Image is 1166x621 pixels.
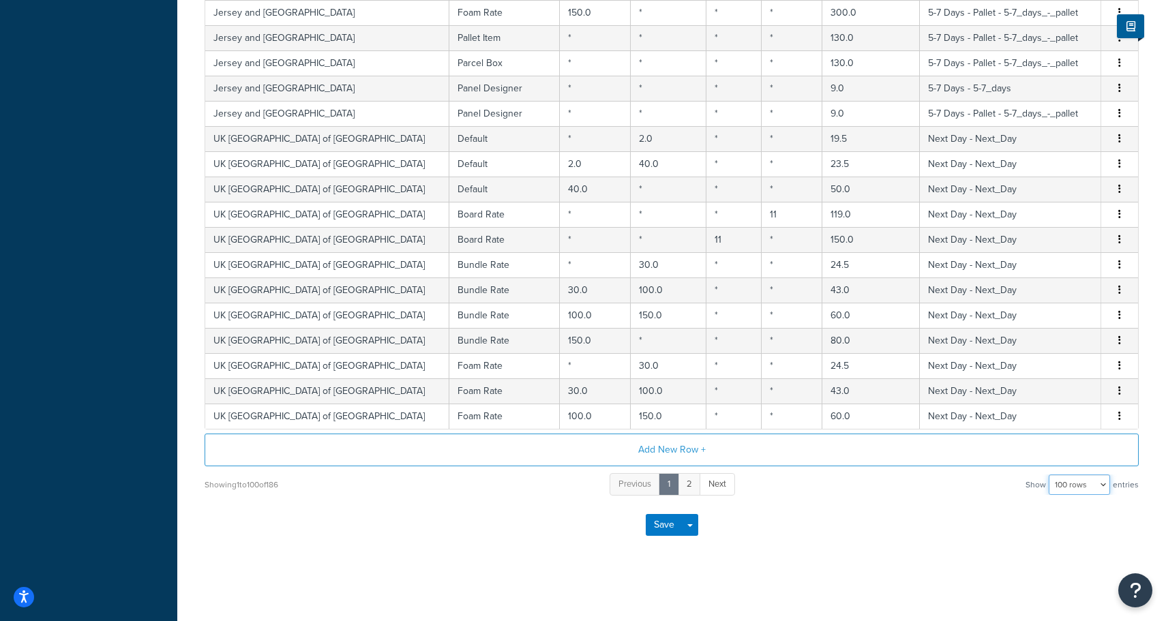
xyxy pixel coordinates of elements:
[205,151,449,177] td: UK [GEOGRAPHIC_DATA] of [GEOGRAPHIC_DATA]
[920,101,1101,126] td: 5-7 Days - Pallet - 5-7_days_-_pallet
[631,151,706,177] td: 40.0
[205,76,449,101] td: Jersey and [GEOGRAPHIC_DATA]
[631,378,706,404] td: 100.0
[449,151,560,177] td: Default
[560,328,631,353] td: 150.0
[449,378,560,404] td: Foam Rate
[920,404,1101,429] td: Next Day - Next_Day
[822,126,919,151] td: 19.5
[920,50,1101,76] td: 5-7 Days - Pallet - 5-7_days_-_pallet
[920,126,1101,151] td: Next Day - Next_Day
[205,202,449,227] td: UK [GEOGRAPHIC_DATA] of [GEOGRAPHIC_DATA]
[205,227,449,252] td: UK [GEOGRAPHIC_DATA] of [GEOGRAPHIC_DATA]
[822,177,919,202] td: 50.0
[631,252,706,277] td: 30.0
[631,277,706,303] td: 100.0
[920,303,1101,328] td: Next Day - Next_Day
[449,353,560,378] td: Foam Rate
[618,477,651,490] span: Previous
[449,202,560,227] td: Board Rate
[205,126,449,151] td: UK [GEOGRAPHIC_DATA] of [GEOGRAPHIC_DATA]
[822,277,919,303] td: 43.0
[920,227,1101,252] td: Next Day - Next_Day
[1117,14,1144,38] button: Show Help Docs
[920,202,1101,227] td: Next Day - Next_Day
[449,328,560,353] td: Bundle Rate
[205,434,1139,466] button: Add New Row +
[449,177,560,202] td: Default
[646,514,683,536] button: Save
[920,277,1101,303] td: Next Day - Next_Day
[205,353,449,378] td: UK [GEOGRAPHIC_DATA] of [GEOGRAPHIC_DATA]
[920,177,1101,202] td: Next Day - Next_Day
[920,252,1101,277] td: Next Day - Next_Day
[205,404,449,429] td: UK [GEOGRAPHIC_DATA] of [GEOGRAPHIC_DATA]
[822,303,919,328] td: 60.0
[822,328,919,353] td: 80.0
[560,151,631,177] td: 2.0
[560,177,631,202] td: 40.0
[920,25,1101,50] td: 5-7 Days - Pallet - 5-7_days_-_pallet
[678,473,701,496] a: 2
[822,76,919,101] td: 9.0
[822,252,919,277] td: 24.5
[205,25,449,50] td: Jersey and [GEOGRAPHIC_DATA]
[449,25,560,50] td: Pallet Item
[205,277,449,303] td: UK [GEOGRAPHIC_DATA] of [GEOGRAPHIC_DATA]
[822,50,919,76] td: 130.0
[205,101,449,126] td: Jersey and [GEOGRAPHIC_DATA]
[822,378,919,404] td: 43.0
[920,151,1101,177] td: Next Day - Next_Day
[610,473,660,496] a: Previous
[708,477,726,490] span: Next
[1113,475,1139,494] span: entries
[631,353,706,378] td: 30.0
[449,126,560,151] td: Default
[822,101,919,126] td: 9.0
[205,378,449,404] td: UK [GEOGRAPHIC_DATA] of [GEOGRAPHIC_DATA]
[449,252,560,277] td: Bundle Rate
[1026,475,1046,494] span: Show
[449,404,560,429] td: Foam Rate
[631,126,706,151] td: 2.0
[822,353,919,378] td: 24.5
[449,101,560,126] td: Panel Designer
[659,473,679,496] a: 1
[920,76,1101,101] td: 5-7 Days - 5-7_days
[449,303,560,328] td: Bundle Rate
[560,277,631,303] td: 30.0
[822,404,919,429] td: 60.0
[205,475,278,494] div: Showing 1 to 100 of 186
[920,328,1101,353] td: Next Day - Next_Day
[449,50,560,76] td: Parcel Box
[560,303,631,328] td: 100.0
[822,202,919,227] td: 119.0
[449,76,560,101] td: Panel Designer
[449,227,560,252] td: Board Rate
[205,303,449,328] td: UK [GEOGRAPHIC_DATA] of [GEOGRAPHIC_DATA]
[449,277,560,303] td: Bundle Rate
[822,25,919,50] td: 130.0
[700,473,735,496] a: Next
[1118,573,1152,607] button: Open Resource Center
[822,227,919,252] td: 150.0
[762,202,822,227] td: 11
[706,227,762,252] td: 11
[205,252,449,277] td: UK [GEOGRAPHIC_DATA] of [GEOGRAPHIC_DATA]
[205,177,449,202] td: UK [GEOGRAPHIC_DATA] of [GEOGRAPHIC_DATA]
[560,378,631,404] td: 30.0
[631,404,706,429] td: 150.0
[631,303,706,328] td: 150.0
[920,353,1101,378] td: Next Day - Next_Day
[920,378,1101,404] td: Next Day - Next_Day
[205,328,449,353] td: UK [GEOGRAPHIC_DATA] of [GEOGRAPHIC_DATA]
[205,50,449,76] td: Jersey and [GEOGRAPHIC_DATA]
[560,404,631,429] td: 100.0
[822,151,919,177] td: 23.5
